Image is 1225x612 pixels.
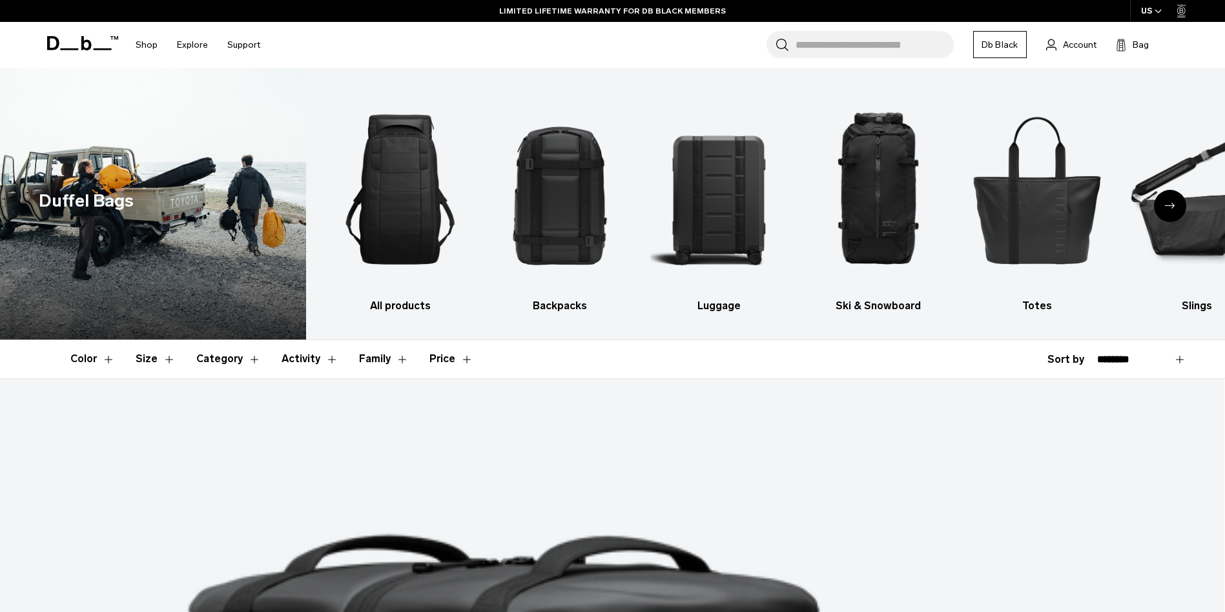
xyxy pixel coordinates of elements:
img: Db [650,87,787,292]
div: Next slide [1154,190,1186,222]
button: Toggle Filter [282,340,338,378]
a: Db Ski & Snowboard [810,87,947,314]
img: Db [332,87,469,292]
li: 4 / 10 [810,87,947,314]
a: Db Backpacks [491,87,628,314]
li: 1 / 10 [332,87,469,314]
button: Toggle Price [429,340,473,378]
a: Explore [177,22,208,68]
li: 5 / 10 [969,87,1106,314]
h1: Duffel Bags [39,188,134,214]
button: Toggle Filter [136,340,176,378]
a: Db All products [332,87,469,314]
img: Db [491,87,628,292]
a: Account [1046,37,1096,52]
a: Shop [136,22,158,68]
h3: All products [332,298,469,314]
button: Toggle Filter [70,340,115,378]
a: Support [227,22,260,68]
li: 3 / 10 [650,87,787,314]
span: Account [1063,38,1096,52]
a: LIMITED LIFETIME WARRANTY FOR DB BLACK MEMBERS [499,5,726,17]
h3: Ski & Snowboard [810,298,947,314]
a: Db Luggage [650,87,787,314]
img: Db [969,87,1106,292]
a: Db Black [973,31,1027,58]
h3: Luggage [650,298,787,314]
h3: Totes [969,298,1106,314]
button: Bag [1116,37,1149,52]
a: Db Totes [969,87,1106,314]
li: 2 / 10 [491,87,628,314]
img: Db [810,87,947,292]
button: Toggle Filter [196,340,261,378]
button: Toggle Filter [359,340,409,378]
span: Bag [1133,38,1149,52]
h3: Backpacks [491,298,628,314]
nav: Main Navigation [126,22,270,68]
